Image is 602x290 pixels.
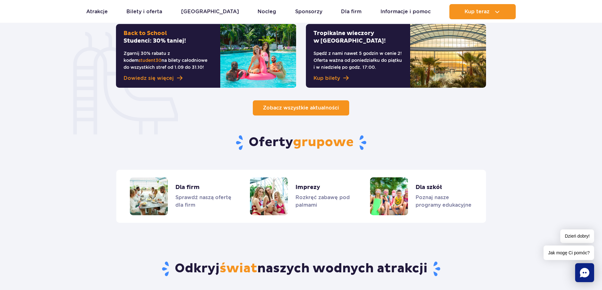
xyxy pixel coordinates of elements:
a: Bilety i oferta [126,4,162,19]
span: Kup bilety [313,74,340,82]
a: Informacje i pomoc [380,4,431,19]
h2: Studenci: 30% taniej! [124,30,213,45]
span: Back to School [124,30,167,37]
span: Zobacz wszystkie aktualności [263,105,339,111]
img: Tropikalne wieczory w&nbsp;Suntago! [410,24,486,88]
a: Nocleg [258,4,276,19]
img: zjeżdżalnia [73,32,178,134]
h2: Oferty [5,134,597,151]
a: Kup bilety [313,74,403,82]
span: grupowe [293,134,354,150]
div: Chat [575,263,594,282]
a: Zobacz wszystkie aktualności [253,100,349,115]
a: Dla szkół [370,177,472,215]
a: [GEOGRAPHIC_DATA] [181,4,239,19]
a: Sponsorzy [295,4,322,19]
span: Dzień dobry! [560,229,594,243]
a: Atrakcje [86,4,108,19]
span: Kup teraz [465,9,490,15]
span: Jak mogę Ci pomóc? [544,246,594,260]
a: Dla firm [130,177,232,215]
h2: Tropikalne wieczory w [GEOGRAPHIC_DATA]! [313,30,403,45]
p: Zgarnij 30% rabatu z kodem na bilety całodniowe do wszystkich stref od 1.09 do 31.10! [124,50,213,71]
span: Dowiedz się więcej [124,74,174,82]
a: Dowiedz się więcej [124,74,213,82]
h2: Odkryj naszych wodnych atrakcji [116,261,486,277]
a: Imprezy [250,177,352,215]
button: Kup teraz [449,4,516,19]
img: Back to SchoolStudenci: 30% taniej! [220,24,296,88]
span: student30 [138,58,161,63]
p: Spędź z nami nawet 5 godzin w cenie 2! Oferta ważna od poniedziałku do piątku i w niedzielę po go... [313,50,403,71]
a: Dla firm [341,4,362,19]
span: świat [220,261,257,276]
